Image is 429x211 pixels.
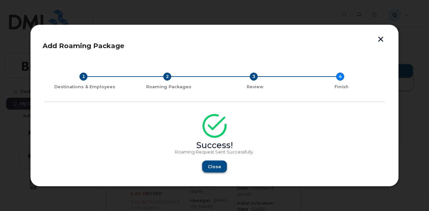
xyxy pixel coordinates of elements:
div: Destinations & Employees [47,84,123,90]
div: Success! [44,143,385,148]
span: Add Roaming Package [43,42,124,50]
span: Close [208,164,221,170]
button: Close [202,161,227,173]
div: Review [214,84,296,90]
div: 2 [163,73,171,81]
div: 3 [250,73,258,81]
p: Roaming Request Sent Successfully. [44,149,385,155]
div: Roaming Packages [128,84,209,90]
iframe: Messenger Launcher [400,182,424,206]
